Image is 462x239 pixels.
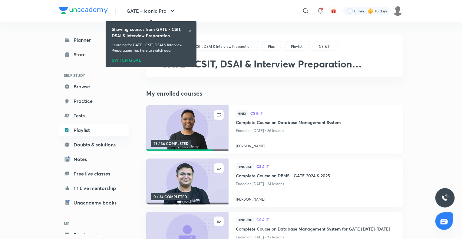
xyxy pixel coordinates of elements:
[59,153,129,165] a: Notes
[182,44,252,49] p: GATE - CSIT, DSAI & Interview Preparation
[59,70,129,80] h6: SELF STUDY
[256,165,396,168] span: CS & IT
[146,105,229,154] a: new-thumbnail29 / 36 COMPLETED
[291,44,302,49] p: Playlist
[236,119,396,127] a: Complete Course on Database Management System
[59,197,129,209] a: Unacademy books
[112,56,190,62] div: SWITCH GOAL
[393,6,403,16] img: Deepika S S
[59,48,129,61] a: Store
[145,158,229,205] img: new-thumbnail
[329,6,338,16] button: avatar
[256,165,396,169] a: CS & IT
[74,51,89,58] div: Store
[290,44,304,49] a: Playlist
[59,168,129,180] a: Free live classes
[59,34,129,46] a: Planner
[236,226,396,233] a: Complete Course on Database Management System for GATE [DATE]-[DATE]
[236,180,396,188] p: Ended on [DATE] • 34 lessons
[236,141,396,149] a: [PERSON_NAME]
[59,95,129,107] a: Practice
[59,182,129,194] a: 1:1 Live mentorship
[59,7,108,15] a: Company Logo
[151,193,190,200] span: 0 / 34 COMPLETED
[331,8,336,14] img: avatar
[59,124,129,136] a: Playlist
[236,110,248,117] span: Hindi
[146,159,229,207] a: new-thumbnail0 / 34 COMPLETED
[59,7,108,14] img: Company Logo
[112,26,188,39] h6: Showing courses from GATE - CSIT, DSAI & Interview Preparation
[250,111,396,116] a: CS & IT
[236,163,254,170] span: Hinglish
[59,139,129,151] a: Doubts & solutions
[236,217,254,223] span: Hinglish
[236,172,396,180] a: Complete Course on DBMS - GATE 2024 & 2025
[318,44,332,49] a: CS & IT
[161,57,362,82] span: GATE - CSIT, DSAI & Interview Preparation Database Management System
[441,194,449,201] img: ttu
[145,105,229,152] img: new-thumbnail
[181,44,253,49] a: GATE - CSIT, DSAI & Interview Preparation
[319,44,331,49] p: CS & IT
[368,8,374,14] img: streak
[59,218,129,229] h6: ME
[236,194,396,202] a: [PERSON_NAME]
[268,44,275,49] p: Plus
[59,110,129,122] a: Tests
[146,89,403,98] h4: My enrolled courses
[112,42,190,53] p: Learning for GATE - CSIT, DSAI & Interview Preparation? Tap here to switch goal
[256,218,396,222] a: CS & IT
[151,140,191,147] span: 29 / 36 COMPLETED
[250,111,396,115] span: CS & IT
[267,44,276,49] a: Plus
[59,80,129,93] a: Browse
[236,127,396,135] p: Ended on [DATE] • 36 lessons
[123,5,180,17] button: GATE - Iconic Pro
